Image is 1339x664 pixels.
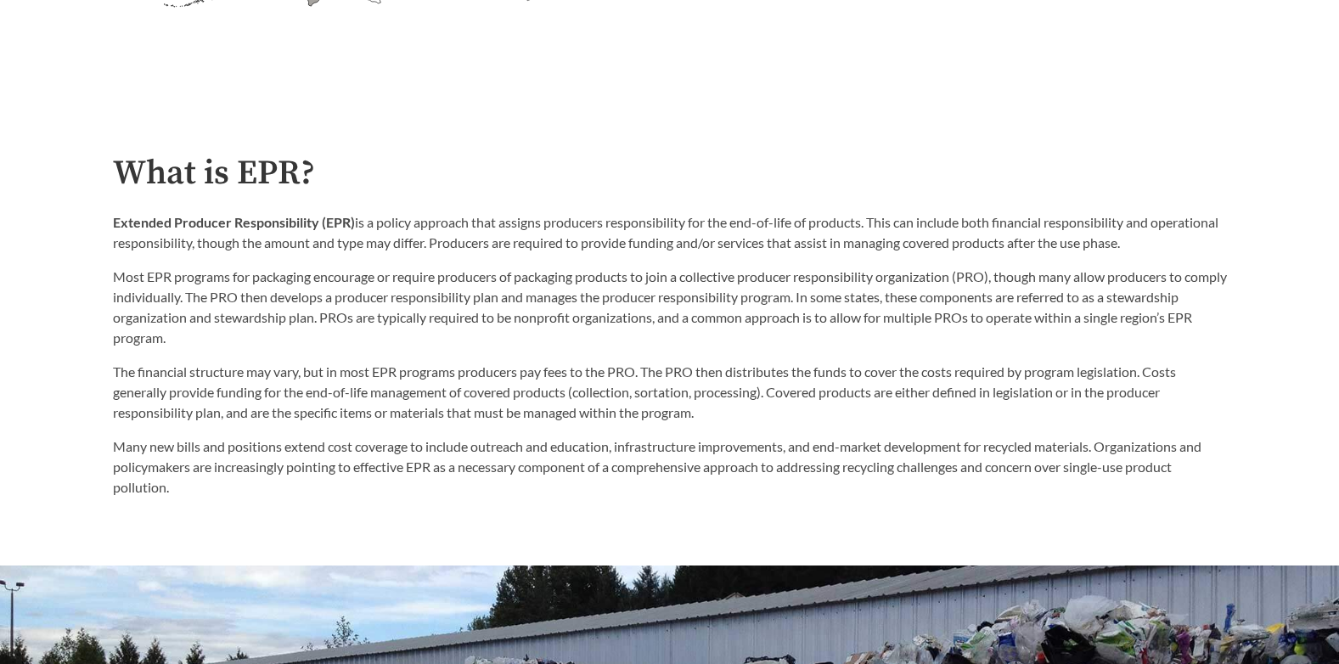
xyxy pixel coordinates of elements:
p: Many new bills and positions extend cost coverage to include outreach and education, infrastructu... [113,436,1227,498]
p: Most EPR programs for packaging encourage or require producers of packaging products to join a co... [113,267,1227,348]
p: is a policy approach that assigns producers responsibility for the end-of-life of products. This ... [113,212,1227,253]
h2: What is EPR? [113,155,1227,193]
p: The financial structure may vary, but in most EPR programs producers pay fees to the PRO. The PRO... [113,362,1227,423]
strong: Extended Producer Responsibility (EPR) [113,214,355,230]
